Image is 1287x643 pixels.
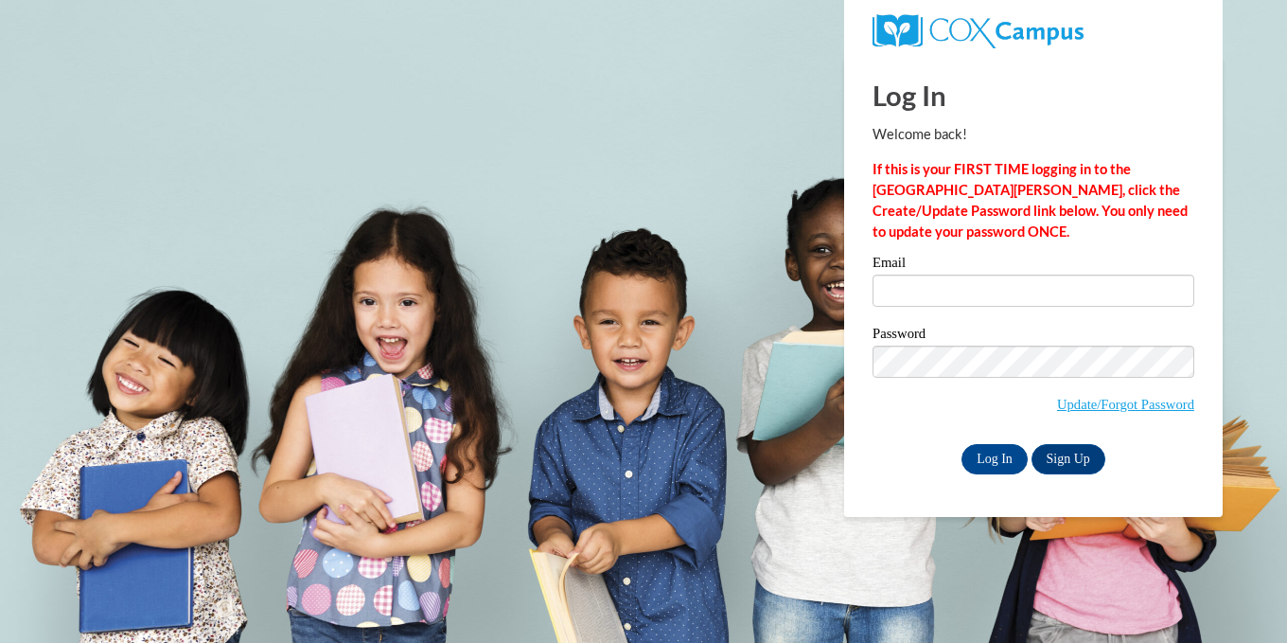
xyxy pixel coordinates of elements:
[873,76,1194,115] h1: Log In
[873,327,1194,346] label: Password
[1031,444,1105,474] a: Sign Up
[873,22,1084,38] a: COX Campus
[873,14,1084,48] img: COX Campus
[961,444,1028,474] input: Log In
[873,256,1194,275] label: Email
[873,161,1188,240] strong: If this is your FIRST TIME logging in to the [GEOGRAPHIC_DATA][PERSON_NAME], click the Create/Upd...
[873,124,1194,145] p: Welcome back!
[1057,397,1194,412] a: Update/Forgot Password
